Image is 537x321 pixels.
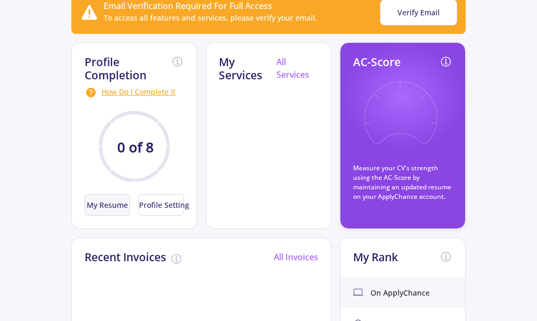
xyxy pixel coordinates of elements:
[138,194,184,216] button: Profile Setting
[353,163,452,201] p: Measure your CV's strength using the AC-Score by maintaining an updated resume on your ApplyChanc...
[219,56,276,82] h2: My Services
[274,251,318,263] a: All Invoices
[85,251,166,264] h2: Recent Invoices
[353,251,398,264] h2: My Rank
[85,86,184,99] div: How Do I Complete It
[276,56,309,80] a: All Services
[117,139,154,157] text: 0 of 8
[353,56,401,69] h2: AC-Score
[85,194,130,216] button: My Resume
[85,56,171,82] h2: Profile Completion
[371,287,430,298] span: On ApplyChance
[134,194,184,216] a: Profile Setting
[104,12,317,23] div: To access all features and services, please verify your email.
[85,194,134,216] a: My Resume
